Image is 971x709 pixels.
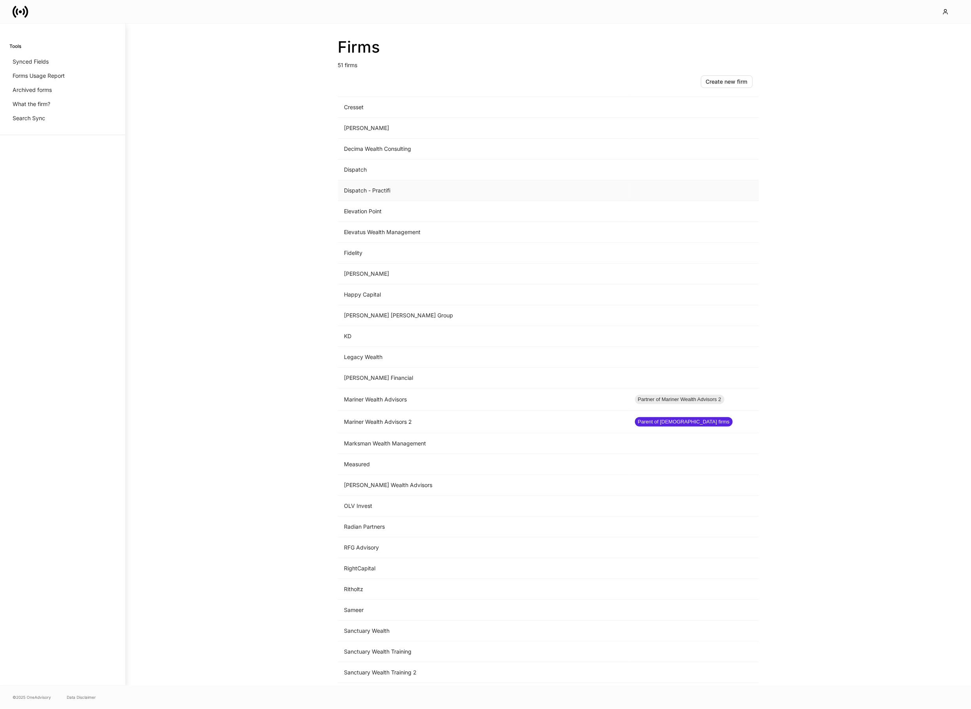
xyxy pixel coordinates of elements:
[338,139,629,159] td: Decima Wealth Consulting
[338,222,629,243] td: Elevatus Wealth Management
[9,69,116,83] a: Forms Usage Report
[9,55,116,69] a: Synced Fields
[338,558,629,579] td: RightCapital
[338,579,629,600] td: Ritholtz
[338,284,629,305] td: Happy Capital
[338,433,629,454] td: Marksman Wealth Management
[338,600,629,621] td: Sameer
[338,347,629,368] td: Legacy Wealth
[338,454,629,475] td: Measured
[338,496,629,517] td: OLV Invest
[635,396,724,403] span: Partner of Mariner Wealth Advisors 2
[9,97,116,111] a: What the firm?
[338,326,629,347] td: KD
[338,57,759,69] p: 51 firms
[67,694,96,700] a: Data Disclaimer
[338,243,629,264] td: Fidelity
[9,42,21,50] h6: Tools
[338,517,629,537] td: Radian Partners
[338,683,629,704] td: Sendero
[706,79,748,84] div: Create new firm
[338,264,629,284] td: [PERSON_NAME]
[13,100,50,108] p: What the firm?
[338,641,629,662] td: Sanctuary Wealth Training
[338,537,629,558] td: RFG Advisory
[338,662,629,683] td: Sanctuary Wealth Training 2
[338,621,629,641] td: Sanctuary Wealth
[13,72,65,80] p: Forms Usage Report
[9,111,116,125] a: Search Sync
[13,58,49,66] p: Synced Fields
[338,411,629,433] td: Mariner Wealth Advisors 2
[13,694,51,700] span: © 2025 OneAdvisory
[338,118,629,139] td: [PERSON_NAME]
[338,368,629,388] td: [PERSON_NAME] Financial
[9,83,116,97] a: Archived forms
[338,201,629,222] td: Elevation Point
[338,388,629,411] td: Mariner Wealth Advisors
[338,38,759,57] h2: Firms
[338,159,629,180] td: Dispatch
[13,114,45,122] p: Search Sync
[338,475,629,496] td: [PERSON_NAME] Wealth Advisors
[701,75,753,88] button: Create new firm
[13,86,52,94] p: Archived forms
[338,97,629,118] td: Cresset
[635,418,733,426] span: Parent of [DEMOGRAPHIC_DATA] firms
[338,180,629,201] td: Dispatch - Practifi
[338,305,629,326] td: [PERSON_NAME] [PERSON_NAME] Group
